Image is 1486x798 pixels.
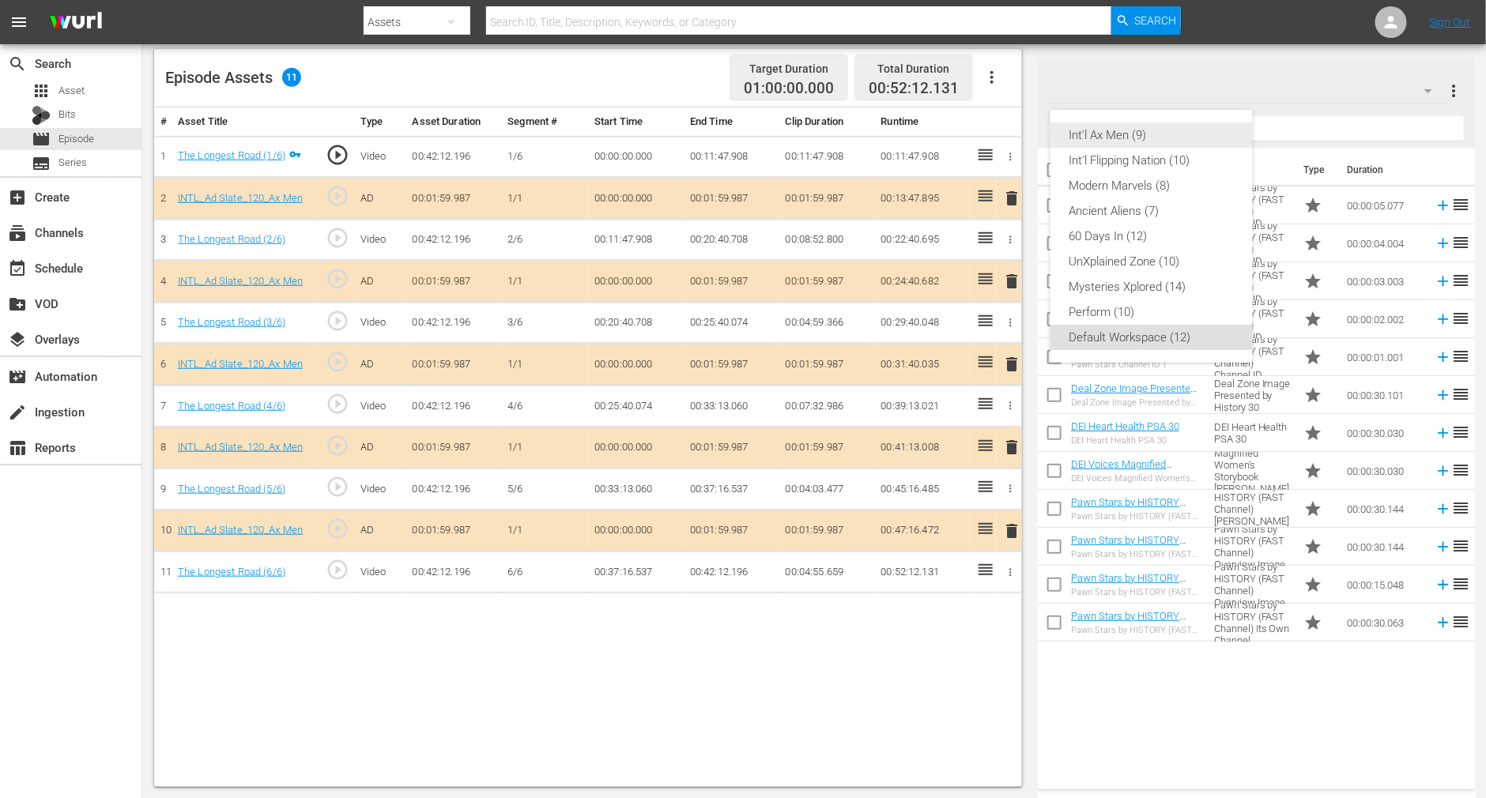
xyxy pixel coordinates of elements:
div: Ancient Aliens (7) [1069,198,1234,224]
div: Int'l Ax Men (9) [1069,122,1234,148]
div: Modern Marvels (8) [1069,173,1234,198]
div: UnXplained Zone (10) [1069,249,1234,274]
div: 60 Days In (12) [1069,224,1234,249]
div: Default Workspace (12) [1069,325,1234,350]
div: Int'l Flipping Nation (10) [1069,148,1234,173]
div: Mysteries Xplored (14) [1069,274,1234,299]
div: Perform (10) [1069,299,1234,325]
